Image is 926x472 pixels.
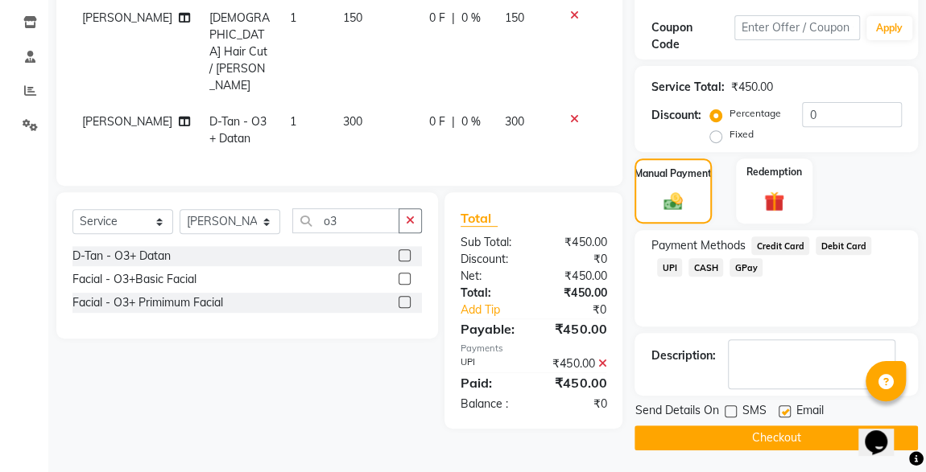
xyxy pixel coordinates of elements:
span: 1 [290,114,296,129]
span: GPay [730,258,763,277]
div: ₹450.00 [534,285,619,302]
div: ₹450.00 [534,268,619,285]
span: 150 [505,10,524,25]
label: Redemption [746,165,802,179]
span: 150 [343,10,362,25]
span: Credit Card [751,236,809,255]
label: Percentage [729,106,780,121]
span: 0 % [461,113,481,130]
span: 0 F [429,113,445,130]
span: [DEMOGRAPHIC_DATA] Hair Cut / [PERSON_NAME] [209,10,270,92]
iframe: chat widget [858,408,910,456]
span: 0 F [429,10,445,27]
input: Enter Offer / Coupon Code [734,15,860,40]
div: Balance : [449,396,534,412]
div: UPI [449,355,534,372]
span: | [452,113,455,130]
div: ₹450.00 [534,319,619,339]
span: Total [461,210,498,227]
input: Search or Scan [292,208,399,233]
button: Apply [866,16,912,40]
img: _cash.svg [658,191,689,212]
div: Service Total: [651,79,724,96]
span: Debit Card [816,236,871,255]
div: Payable: [449,319,534,339]
div: ₹450.00 [730,79,772,96]
span: [PERSON_NAME] [82,10,172,25]
div: ₹0 [548,302,618,318]
div: Discount: [449,251,534,268]
div: Paid: [449,373,534,392]
label: Manual Payment [635,166,712,181]
span: Payment Methods [651,237,745,254]
div: ₹450.00 [534,234,619,251]
div: Total: [449,285,534,302]
button: Checkout [635,425,918,450]
div: Sub Total: [449,234,534,251]
div: Payments [461,342,606,355]
span: Email [796,402,823,422]
span: 0 % [461,10,481,27]
span: 1 [290,10,296,25]
div: ₹450.00 [534,355,619,372]
img: _gift.svg [758,189,792,215]
div: Facial - O3+ Primimum Facial [72,294,223,311]
label: Fixed [729,127,753,142]
div: ₹0 [534,251,619,268]
span: 300 [505,114,524,129]
span: CASH [688,258,723,277]
span: UPI [657,258,682,277]
span: Send Details On [635,402,718,422]
div: Facial - O3+Basic Facial [72,271,196,288]
div: ₹450.00 [534,373,619,392]
span: | [452,10,455,27]
div: Discount: [651,107,701,124]
span: D-Tan - O3+ Datan [209,114,267,146]
div: D-Tan - O3+ Datan [72,248,171,265]
a: Add Tip [449,302,548,318]
span: SMS [742,402,766,422]
div: Description: [651,347,715,364]
span: 300 [343,114,362,129]
div: Net: [449,268,534,285]
div: ₹0 [534,396,619,412]
span: [PERSON_NAME] [82,114,172,129]
div: Coupon Code [651,19,734,53]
